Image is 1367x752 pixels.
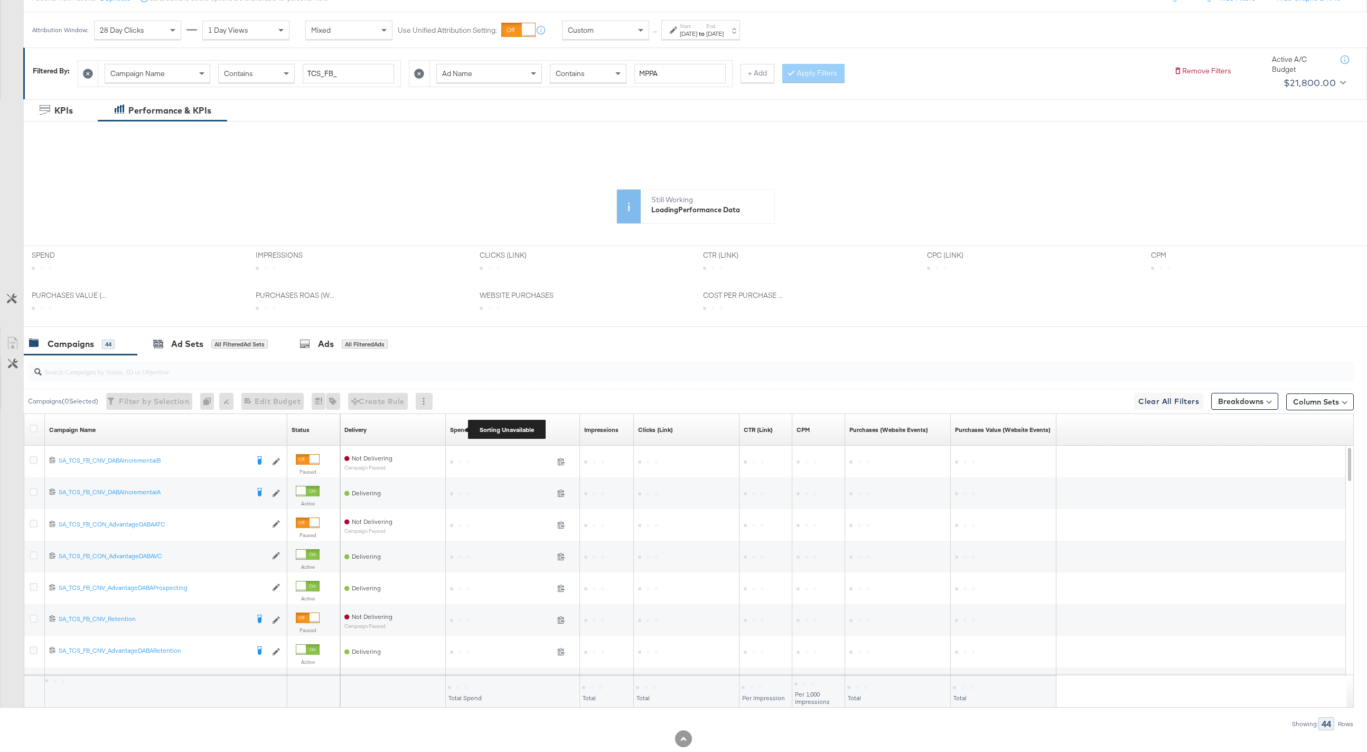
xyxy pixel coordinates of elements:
label: Active [296,563,320,570]
a: SA_TCS_FB_CNV_Retention [59,615,248,625]
a: Your campaign name. [49,426,96,434]
label: End: [706,23,724,30]
span: Not Delivering [352,518,392,525]
button: $21,800.00 [1279,74,1348,91]
span: Campaign Name [110,69,165,78]
a: The total amount spent to date. [450,426,468,434]
a: The number of clicks on links appearing on your ad or Page that direct people to your sites off F... [638,426,673,434]
span: Total [848,694,861,702]
div: Rows [1337,720,1354,728]
div: $21,800.00 [1284,75,1336,91]
span: Contains [556,69,585,78]
label: Active [296,595,320,602]
div: Campaigns ( 0 Selected) [28,397,98,406]
span: Not Delivering [352,613,392,621]
span: Clear All Filters [1138,395,1199,408]
div: [DATE] [680,30,697,38]
span: Delivering [352,584,381,592]
span: Total Spend [448,694,482,702]
span: Total [636,694,650,702]
div: Ad Sets [171,338,203,350]
label: Paused [296,627,320,634]
span: Mixed [311,25,331,35]
input: Enter a search term [303,64,394,83]
button: Remove Filters [1174,66,1231,76]
span: Total [953,694,967,702]
span: Not Delivering [352,454,392,462]
a: The number of times a purchase was made tracked by your Custom Audience pixel on your website aft... [849,426,928,434]
div: Purchases (Website Events) [849,426,928,434]
span: Ad Name [442,69,472,78]
a: SA_TCS_FB_CON_AdvantageDABAVC [59,552,267,561]
span: Per 1,000 Impressions [795,690,830,706]
span: 1 Day Views [208,25,248,35]
span: Per Impression [742,694,785,702]
div: 44 [102,340,115,349]
label: Use Unified Attribution Setting: [398,25,497,35]
a: Shows the current state of your Ad Campaign. [292,426,310,434]
sub: Campaign Paused [344,465,392,471]
div: Active A/C Budget [1272,54,1330,74]
input: Enter a search term [634,64,726,83]
div: Status [292,426,310,434]
div: SA_TCS_FB_CNV_Retention [59,615,248,623]
div: KPIs [54,105,73,117]
div: Attribution Window: [32,26,89,34]
div: Ads [318,338,334,350]
span: Delivering [352,489,381,497]
div: Campaigns [48,338,94,350]
span: ↑ [650,30,660,34]
div: CTR (Link) [744,426,773,434]
strong: to [697,30,706,37]
div: Filtered By: [33,66,70,76]
span: Contains [224,69,253,78]
div: Impressions [584,426,619,434]
div: All Filtered Ad Sets [211,340,268,349]
div: Spend [450,426,468,434]
div: Purchases Value (Website Events) [955,426,1051,434]
span: Delivering [352,552,381,560]
sub: Campaign Paused [344,528,392,534]
div: SA_TCS_FB_CNV_AdvantageDABAProspecting [59,584,267,592]
div: Campaign Name [49,426,96,434]
label: Paused [296,532,320,539]
a: The total value of the purchase actions tracked by your Custom Audience pixel on your website aft... [955,426,1051,434]
div: SA_TCS_FB_CNV_DABAIncrementalB [59,456,248,465]
label: Paused [296,468,320,475]
button: Breakdowns [1211,393,1278,410]
div: Performance & KPIs [128,105,211,117]
div: Showing: [1291,720,1318,728]
input: Search Campaigns by Name, ID or Objective [42,357,1229,378]
div: SA_TCS_FB_CNV_DABAIncrementalA [59,488,248,496]
label: Active [296,659,320,665]
button: Clear All Filters [1134,393,1203,410]
span: 28 Day Clicks [100,25,144,35]
a: Reflects the ability of your Ad Campaign to achieve delivery based on ad states, schedule and bud... [344,426,367,434]
span: Total [583,694,596,702]
span: Custom [568,25,594,35]
a: The average cost you've paid to have 1,000 impressions of your ad. [797,426,810,434]
a: The number of times your ad was served. On mobile apps an ad is counted as served the first time ... [584,426,619,434]
a: SA_TCS_FB_CNV_DABAIncrementalB [59,456,248,467]
div: 0 [200,393,219,410]
a: SA_TCS_FB_CNV_AdvantageDABAProspecting [59,584,267,593]
a: SA_TCS_FB_CNV_AdvantageDABARetention [59,646,248,657]
sub: Campaign Paused [344,623,392,629]
button: Column Sets [1286,393,1354,410]
div: Delivery [344,426,367,434]
div: SA_TCS_FB_CON_AdvantageDABAVC [59,552,267,560]
a: SA_TCS_FB_CNV_DABAIncrementalA [59,488,248,499]
label: Active [296,500,320,507]
div: [DATE] [706,30,724,38]
span: Delivering [352,647,381,655]
div: All Filtered Ads [342,340,388,349]
div: Clicks (Link) [638,426,673,434]
a: SA_TCS_FB_CON_AdvantageDABAATC [59,520,267,529]
label: Start: [680,23,697,30]
button: + Add [741,64,774,83]
div: SA_TCS_FB_CNV_AdvantageDABARetention [59,646,248,655]
a: The number of clicks received on a link in your ad divided by the number of impressions. [744,426,773,434]
div: 44 [1318,717,1334,730]
div: CPM [797,426,810,434]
